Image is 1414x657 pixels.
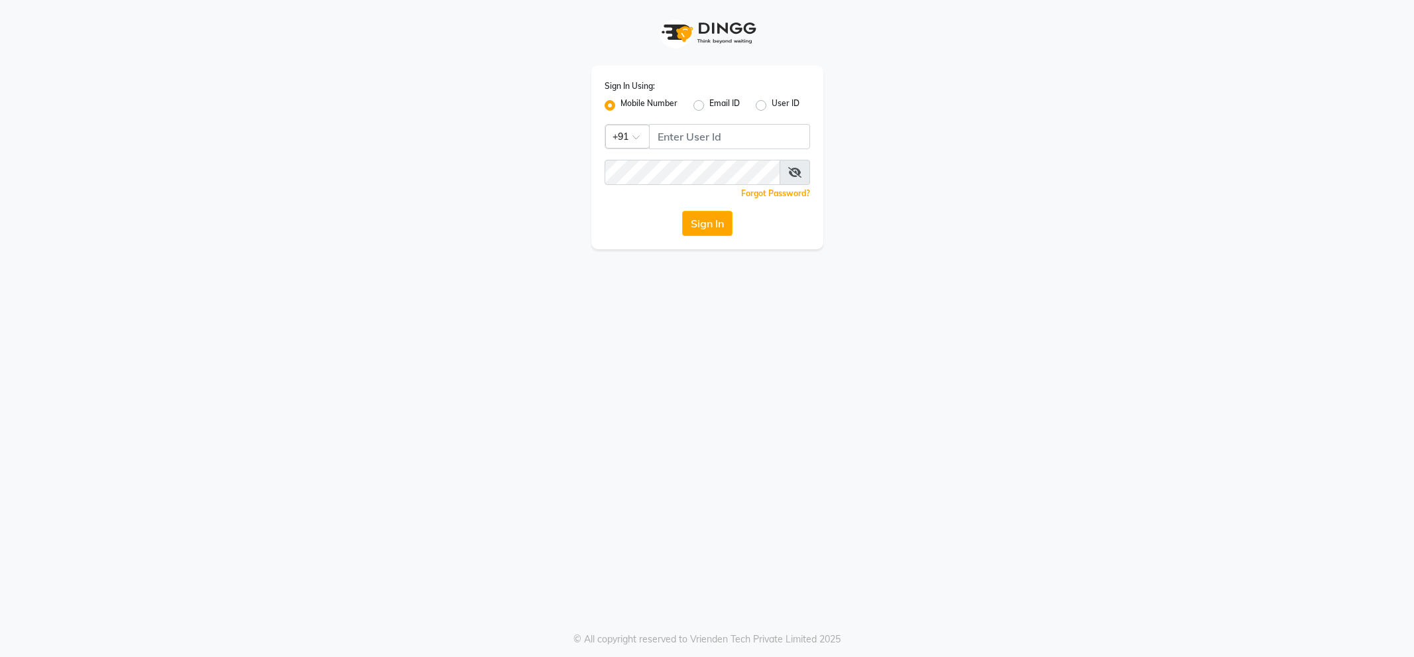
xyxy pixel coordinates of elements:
input: Username [605,160,780,185]
label: Email ID [709,97,740,113]
label: Mobile Number [620,97,678,113]
a: Forgot Password? [741,188,810,198]
button: Sign In [682,211,733,236]
label: User ID [772,97,799,113]
label: Sign In Using: [605,80,655,92]
img: logo1.svg [654,13,760,52]
input: Username [649,124,810,149]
